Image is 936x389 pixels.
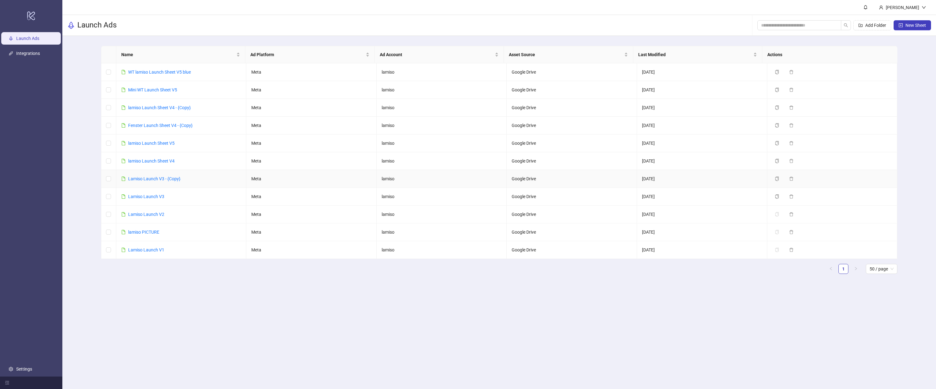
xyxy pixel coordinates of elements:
td: lamiso [377,63,507,81]
a: Integrations [16,51,40,56]
span: file [121,177,126,181]
td: Google Drive [507,117,637,134]
span: file [121,159,126,163]
span: plus-square [899,23,903,27]
td: Google Drive [507,134,637,152]
a: Settings [16,367,32,372]
td: Google Drive [507,206,637,223]
span: file [121,212,126,216]
span: left [829,267,833,270]
span: file [121,141,126,145]
span: copy [775,88,779,92]
li: Previous Page [826,264,836,274]
span: delete [789,230,794,234]
th: Actions [762,46,891,63]
span: file [121,105,126,110]
span: Add Folder [865,23,886,28]
td: Meta [246,99,377,117]
td: [DATE] [637,206,767,223]
a: 1 [839,264,848,274]
td: lamiso [377,170,507,188]
th: Last Modified [633,46,762,63]
span: Ad Account [380,51,494,58]
td: [DATE] [637,152,767,170]
td: [DATE] [637,117,767,134]
span: folder-add [858,23,863,27]
span: copy [775,70,779,74]
span: file [121,70,126,74]
button: The sheet needs to be migrated before it can be duplicated. Please open the sheet to migrate it. [772,246,784,254]
a: lamiso PICTURE [128,230,159,235]
a: Launch Ads [16,36,39,41]
span: rocket [67,22,75,29]
span: bell [863,5,868,9]
button: New Sheet [894,20,931,30]
a: Fenster Launch Sheet V4 - {Copy} [128,123,193,128]
span: file [121,194,126,199]
a: Mini WT Launch Sheet V5 [128,87,177,92]
a: Lamiso Launch V3 [128,194,164,199]
h3: Launch Ads [77,20,117,30]
td: [DATE] [637,170,767,188]
span: New Sheet [905,23,926,28]
div: Page Size [866,264,897,274]
td: [DATE] [637,81,767,99]
td: lamiso [377,206,507,223]
span: delete [789,248,794,252]
span: search [844,23,848,27]
span: copy [775,177,779,181]
span: file [121,248,126,252]
span: delete [789,177,794,181]
td: lamiso [377,134,507,152]
td: [DATE] [637,241,767,259]
td: Meta [246,81,377,99]
td: [DATE] [637,188,767,206]
td: Meta [246,223,377,241]
td: Meta [246,152,377,170]
td: lamiso [377,117,507,134]
span: file [121,88,126,92]
span: user [879,5,883,10]
li: 1 [838,264,848,274]
span: down [922,5,926,10]
td: lamiso [377,99,507,117]
th: Asset Source [504,46,633,63]
td: Google Drive [507,63,637,81]
button: The sheet needs to be migrated before it can be duplicated. Please open the sheet to migrate it. [772,211,784,218]
th: Ad Account [375,46,504,63]
td: Meta [246,63,377,81]
span: delete [789,212,794,216]
span: Asset Source [509,51,623,58]
span: right [854,267,858,270]
span: delete [789,70,794,74]
th: Ad Platform [245,46,374,63]
span: delete [789,105,794,110]
span: copy [775,105,779,110]
td: lamiso [377,81,507,99]
td: Google Drive [507,152,637,170]
div: [PERSON_NAME] [883,4,922,11]
td: lamiso [377,152,507,170]
span: delete [789,141,794,145]
td: [DATE] [637,223,767,241]
span: file [121,230,126,234]
td: Google Drive [507,241,637,259]
td: lamiso [377,223,507,241]
span: Name [121,51,235,58]
td: Google Drive [507,223,637,241]
span: delete [789,194,794,199]
td: Meta [246,188,377,206]
span: Last Modified [638,51,752,58]
span: copy [775,123,779,128]
a: lamiso Launch Sheet V4 [128,158,175,163]
a: WT lamiso Launch Sheet V5 blue [128,70,191,75]
td: Google Drive [507,99,637,117]
td: Google Drive [507,170,637,188]
td: lamiso [377,241,507,259]
span: Ad Platform [250,51,364,58]
td: Meta [246,206,377,223]
td: Meta [246,241,377,259]
button: left [826,264,836,274]
span: copy [775,159,779,163]
td: lamiso [377,188,507,206]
